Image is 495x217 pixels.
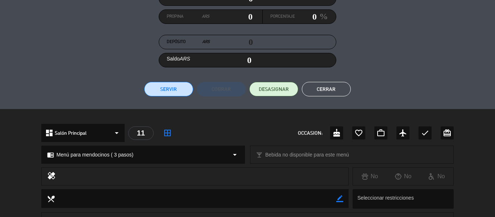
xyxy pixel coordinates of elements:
label: Saldo [167,55,190,63]
span: Salón Principal [55,129,87,137]
em: ARS [202,38,210,46]
button: Servir [144,82,193,96]
span: OCCASION: [298,129,323,137]
i: local_dining [47,195,55,203]
button: Cerrar [302,82,351,96]
input: 0 [295,11,317,22]
span: Bebida no disponible para este menú [265,151,349,159]
i: airplanemode_active [399,129,407,137]
i: local_bar [256,151,263,158]
div: No [420,172,453,181]
div: No [353,172,386,181]
span: Menú para mendocinos ( 3 pasos) [57,151,133,159]
i: border_color [336,195,343,202]
i: healing [47,171,56,181]
i: dashboard [45,129,54,137]
i: arrow_drop_down [112,129,121,137]
em: ARS [180,56,190,62]
i: work_outline [377,129,385,137]
div: 11 [128,126,154,140]
i: favorite_border [354,129,363,137]
i: chrome_reader_mode [47,151,54,158]
label: Propina [167,13,210,20]
button: DESASIGNAR [249,82,298,96]
label: Porcentaje [270,13,295,20]
span: DESASIGNAR [259,85,289,93]
i: check [421,129,429,137]
i: card_giftcard [443,129,452,137]
label: Depósito [167,38,210,46]
button: Cobrar [197,82,246,96]
div: No [387,172,420,181]
i: cake [332,129,341,137]
i: border_all [163,129,172,137]
em: % [317,9,328,24]
em: ARS [202,13,209,20]
i: arrow_drop_down [230,150,239,159]
input: 0 [209,11,253,22]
